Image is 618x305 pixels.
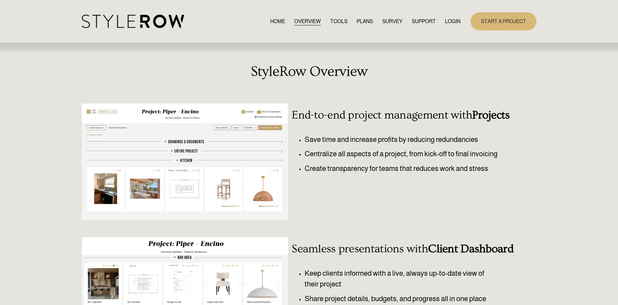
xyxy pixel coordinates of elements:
span: SUPPORT [412,18,436,25]
h2: StyleRow Overview [82,63,536,80]
strong: Projects [472,109,510,121]
a: LOGIN [445,17,460,26]
h3: End-to-end project management with [292,109,517,122]
a: folder dropdown [412,17,436,26]
a: START A PROJECT [471,12,536,30]
a: SURVEY [382,17,402,26]
a: OVERVIEW [294,17,321,26]
strong: Client Dashboard [428,243,513,255]
a: HOME [270,17,285,26]
p: Create transparency for teams that reduces work and stress [305,163,517,174]
img: StyleRow [82,15,184,28]
h3: Seamless presentations with [292,243,517,256]
p: Centralize all aspects of a project, from kick-off to final invoicing [305,148,517,159]
p: Share project details, budgets, and progress all in one place [305,293,498,304]
a: PLANS [357,17,373,26]
p: Keep clients informed with a live, always up-to-date view of their project [305,268,498,290]
a: TOOLS [330,17,347,26]
p: Save time and increase profits by reducing redundancies [305,134,517,145]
